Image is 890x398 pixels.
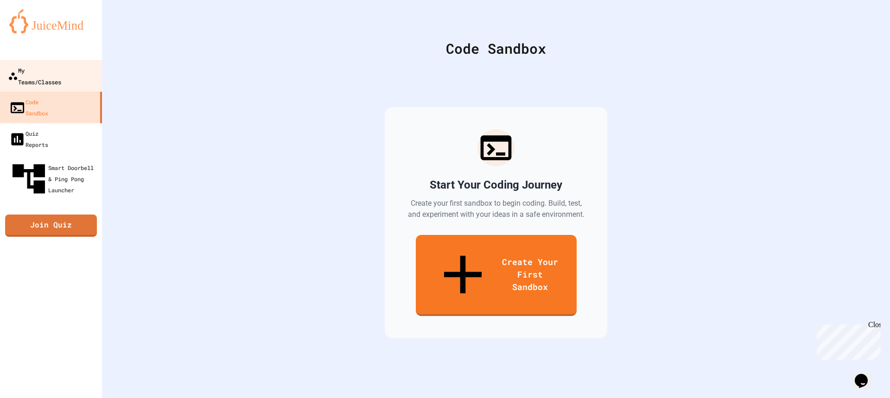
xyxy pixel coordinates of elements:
img: logo-orange.svg [9,9,93,33]
div: Chat with us now!Close [4,4,64,59]
div: Quiz Reports [9,128,48,150]
iframe: chat widget [813,321,881,360]
div: My Teams/Classes [8,64,61,87]
a: Create Your First Sandbox [416,235,577,316]
a: Join Quiz [5,215,97,237]
div: Code Sandbox [125,38,867,59]
div: Smart Doorbell & Ping Pong Launcher [9,159,98,198]
iframe: chat widget [851,361,881,389]
p: Create your first sandbox to begin coding. Build, test, and experiment with your ideas in a safe ... [407,198,585,220]
div: Code Sandbox [9,96,48,119]
h2: Start Your Coding Journey [430,177,562,192]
